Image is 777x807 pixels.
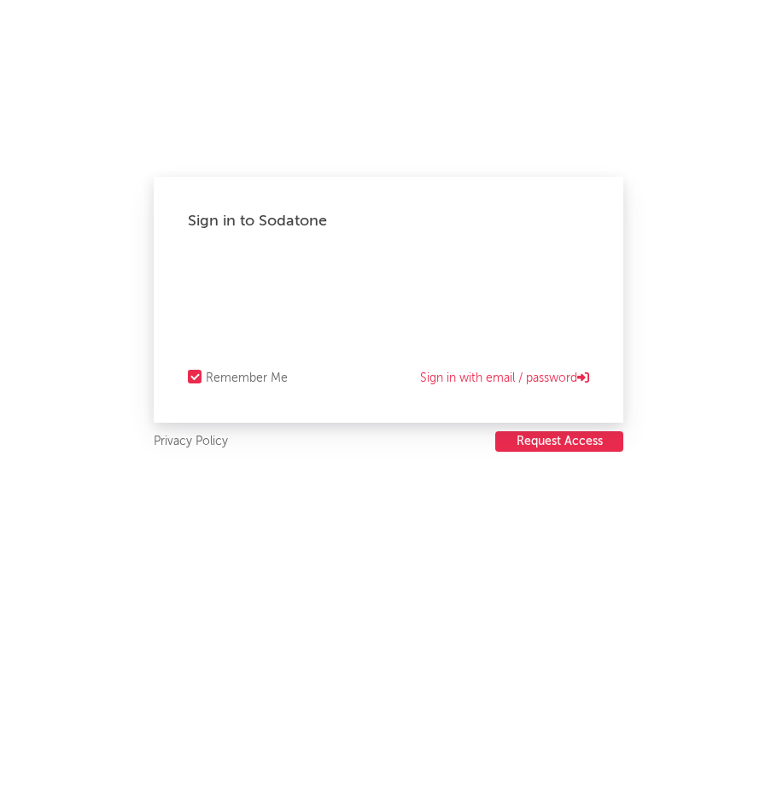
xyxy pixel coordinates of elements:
[188,211,589,231] div: Sign in to Sodatone
[495,431,623,453] a: Request Access
[420,368,589,389] a: Sign in with email / password
[206,368,288,389] div: Remember Me
[154,431,228,453] a: Privacy Policy
[495,431,623,452] button: Request Access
